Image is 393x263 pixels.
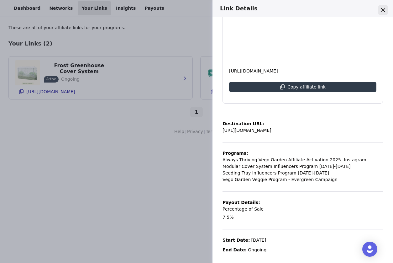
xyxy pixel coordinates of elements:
[223,206,264,212] p: Percentage of Sale
[287,84,326,89] p: Copy affiliate link
[220,5,377,12] h3: Link Details
[229,68,376,74] p: [URL][DOMAIN_NAME]
[223,214,234,221] p: 7.5%
[223,127,271,134] p: [URL][DOMAIN_NAME]
[223,247,247,253] p: End Date:
[223,150,366,157] p: Programs:
[251,237,266,244] p: [DATE]
[223,163,366,170] p: Modular Cover System Influencers Program [DATE]-[DATE]
[223,157,366,163] p: Always Thriving Vego Garden Affiliate Activation 2025 -Instagram
[378,5,388,15] button: Close
[248,247,266,253] p: Ongoing
[362,242,377,257] div: Open Intercom Messenger
[223,170,366,176] p: Seeding Tray Influencers Program [DATE]-[DATE]
[229,82,376,92] button: Copy affiliate link
[223,176,366,183] p: Vego Garden Veggie Program - Evergreen Campaign
[223,199,264,206] p: Payout Details:
[223,121,271,127] p: Destination URL:
[223,237,250,244] p: Start Date:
